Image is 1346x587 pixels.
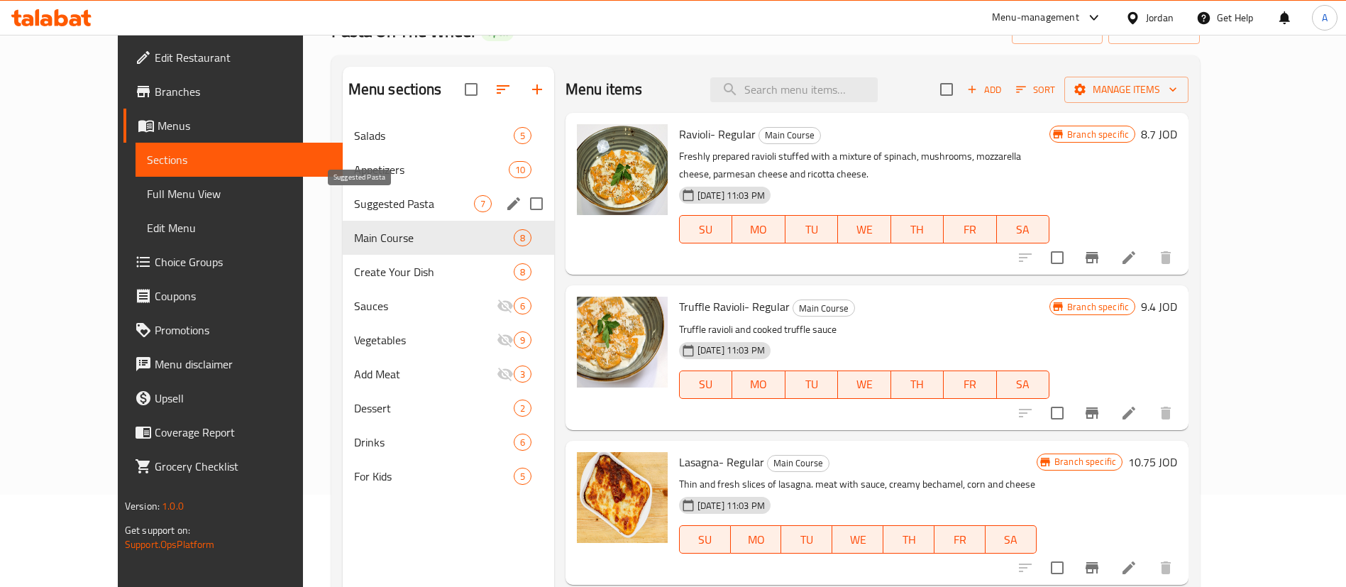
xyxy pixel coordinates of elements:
span: 1.0.0 [162,497,184,515]
span: Version: [125,497,160,515]
span: TU [791,374,832,395]
span: Select to update [1042,553,1072,583]
div: Add Meat3 [343,357,554,391]
span: A [1322,10,1328,26]
div: Dessert2 [343,391,554,425]
span: SA [1003,219,1044,240]
span: Branch specific [1061,128,1135,141]
span: Main Course [354,229,514,246]
div: Jordan [1146,10,1174,26]
span: 3 [514,368,531,381]
div: items [514,366,531,383]
span: Branch specific [1049,455,1122,468]
span: Edit Menu [147,219,331,236]
span: Dessert [354,400,514,417]
span: MO [738,374,779,395]
span: 5 [514,470,531,483]
span: 5 [514,129,531,143]
span: Sort sections [486,72,520,106]
div: Main Course [767,455,829,472]
button: TH [891,371,944,399]
span: SU [685,374,727,395]
span: TH [897,219,938,240]
span: For Kids [354,468,514,485]
span: Manage items [1076,81,1177,99]
button: SA [986,525,1037,554]
button: TU [781,525,832,554]
span: 10 [509,163,531,177]
span: Branches [155,83,331,100]
div: items [509,161,531,178]
img: Ravioli- Regular [577,124,668,215]
span: Create Your Dish [354,263,514,280]
span: SU [685,219,727,240]
span: Select all sections [456,75,486,104]
a: Choice Groups [123,245,343,279]
div: For Kids5 [343,459,554,493]
span: Coverage Report [155,424,331,441]
div: Main Course8 [343,221,554,255]
span: SU [685,530,725,550]
span: Choice Groups [155,253,331,270]
a: Promotions [123,313,343,347]
span: Ravioli- Regular [679,124,756,145]
h2: Menu items [566,79,643,100]
span: Menu disclaimer [155,356,331,373]
div: Main Course [793,300,855,317]
span: Add Meat [354,366,497,383]
div: items [514,127,531,144]
span: Sort items [1007,79,1064,101]
span: import [1023,22,1091,40]
span: Suggested Pasta [354,195,474,212]
span: 6 [514,436,531,449]
span: Sauces [354,297,497,314]
span: FR [949,374,991,395]
span: Add item [961,79,1007,101]
div: items [514,400,531,417]
span: [DATE] 11:03 PM [692,499,771,512]
span: TU [787,530,827,550]
button: TU [785,215,838,243]
a: Edit menu item [1120,249,1137,266]
button: WE [832,525,883,554]
span: Main Course [759,127,820,143]
svg: Inactive section [497,366,514,383]
div: Vegetables [354,331,497,349]
span: [DATE] 11:03 PM [692,189,771,202]
span: Drinks [354,434,514,451]
button: MO [732,371,785,399]
span: 9 [514,334,531,347]
button: WE [838,215,890,243]
a: Edit menu item [1120,405,1137,422]
h6: 9.4 JOD [1141,297,1177,317]
button: SU [679,371,732,399]
span: 6 [514,300,531,313]
span: TH [889,530,929,550]
span: Edit Restaurant [155,49,331,66]
span: Promotions [155,322,331,339]
a: Coverage Report [123,415,343,449]
p: Thin and fresh slices of lasagna. meat with sauce, creamy bechamel, corn and cheese [679,476,1037,493]
span: WE [838,530,878,550]
span: Upsell [155,390,331,407]
a: Grocery Checklist [123,449,343,483]
button: TH [891,215,944,243]
img: Truffle Ravioli- Regular [577,297,668,388]
div: Vegetables9 [343,323,554,357]
span: Branch specific [1061,300,1135,314]
div: Sauces6 [343,289,554,323]
div: Salads5 [343,119,554,153]
span: Grocery Checklist [155,458,331,475]
a: Upsell [123,381,343,415]
span: TH [897,374,938,395]
span: Sections [147,151,331,168]
div: Main Course [758,127,821,144]
button: SU [679,215,732,243]
span: SA [1003,374,1044,395]
a: Menus [123,109,343,143]
span: WE [844,374,885,395]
